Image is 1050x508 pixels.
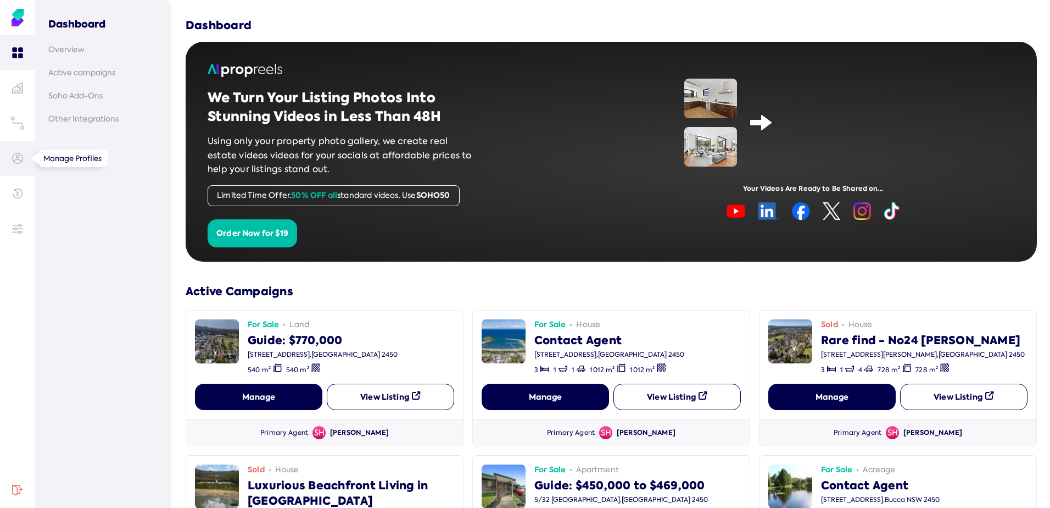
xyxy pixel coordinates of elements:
div: Primary Agent [547,428,595,438]
span: 4 [858,366,862,374]
h3: Active Campaigns [186,284,1037,299]
a: Active campaigns [48,68,155,78]
div: Primary Agent [260,428,308,438]
img: Soho Agent Portal Home [9,9,26,26]
span: SH [886,426,899,439]
span: house [576,319,600,330]
span: SOHO50 [416,190,450,201]
a: Soho Add-Ons [48,91,155,101]
div: Rare find - No24 [PERSON_NAME] [821,330,1025,348]
span: 540 m² [248,366,271,374]
button: View Listing [613,384,741,410]
h3: Dashboard [186,18,252,33]
span: Avatar of Shane Hessenberger [599,426,612,439]
span: 1 [554,366,556,374]
a: Order Now for $19 [208,227,297,239]
button: Manage [482,384,609,410]
div: [STREET_ADDRESS] , [GEOGRAPHIC_DATA] 2450 [248,350,398,359]
span: For Sale [534,319,566,330]
span: acreage [863,465,895,476]
span: For Sale [534,465,566,476]
span: SH [599,426,612,439]
div: Guide: $450,000 to $469,000 [534,476,708,493]
span: 3 [534,366,538,374]
span: 50% OFF all [291,190,337,201]
div: [PERSON_NAME] [617,428,675,438]
div: Guide: $770,000 [248,330,398,348]
h2: We Turn Your Listing Photos Into Stunning Videos in Less Than 48H [208,89,477,125]
button: Manage [195,384,322,410]
span: apartment [576,465,619,476]
div: [STREET_ADDRESS] , [GEOGRAPHIC_DATA] 2450 [534,350,684,359]
span: For Sale [248,319,279,330]
button: View Listing [900,384,1027,410]
iframe: Demo [785,79,942,167]
div: Primary Agent [834,428,881,438]
a: Overview [48,45,155,54]
div: Limited Time Offer. standard videos. Use [208,185,460,206]
span: 540 m² [286,366,309,374]
button: Order Now for $19 [208,219,297,248]
div: Contact Agent [534,330,684,348]
div: [STREET_ADDRESS] , Bucca NSW 2450 [821,495,940,504]
a: Other Integrations [48,114,155,124]
button: View Listing [327,384,454,410]
h3: Dashboard [48,4,155,31]
img: image [482,319,526,363]
span: 728 m² [878,366,900,374]
span: Sold [821,319,838,330]
span: Avatar of Shane Hessenberger [312,426,326,439]
span: 1 [840,366,843,374]
div: [PERSON_NAME] [903,428,962,438]
span: Avatar of Shane Hessenberger [886,426,899,439]
img: image [684,79,737,118]
span: house [275,465,299,476]
span: 1 [572,366,574,374]
div: 5/32 [GEOGRAPHIC_DATA] , [GEOGRAPHIC_DATA] 2450 [534,495,708,504]
img: image [727,202,900,220]
img: image [684,127,737,167]
span: For Sale [821,465,852,476]
span: SH [312,426,326,439]
div: [PERSON_NAME] [330,428,389,438]
span: 3 [821,366,825,374]
p: Using only your property photo gallery, we create real estate videos videos for your socials at a... [208,134,477,176]
div: Contact Agent [821,476,940,493]
span: land [289,319,309,330]
div: [STREET_ADDRESS][PERSON_NAME] , [GEOGRAPHIC_DATA] 2450 [821,350,1025,359]
span: 1012 m² [630,366,655,374]
div: Your Videos Are Ready to Be Shared on... [611,184,1015,194]
span: 1012 m² [590,366,615,374]
span: house [848,319,873,330]
img: image [195,319,239,363]
span: 728 m² [915,366,938,374]
img: image [768,319,812,363]
button: Manage [768,384,896,410]
span: Sold [248,465,265,476]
